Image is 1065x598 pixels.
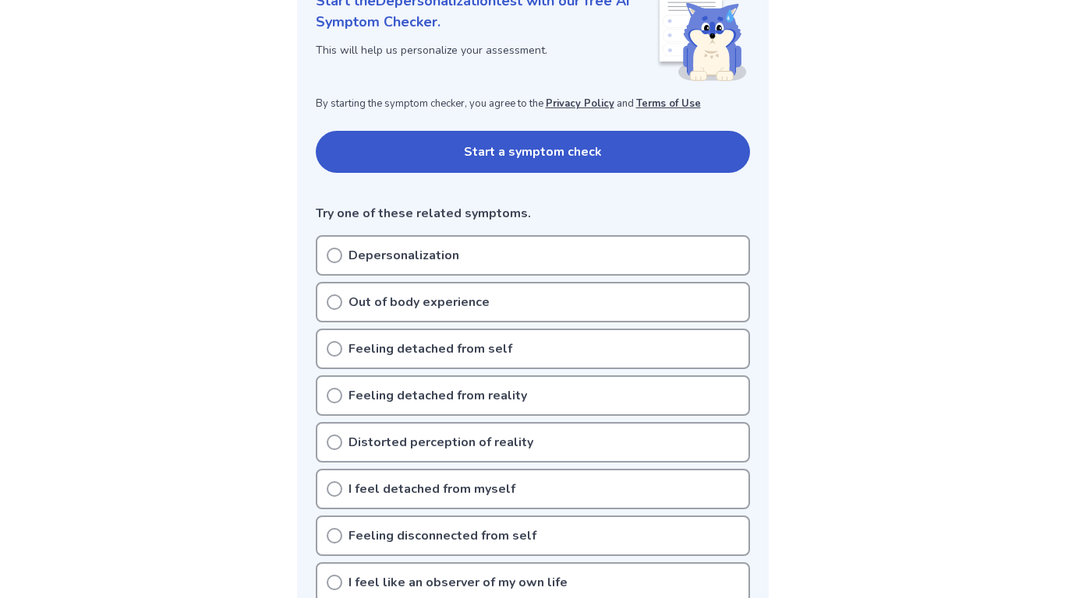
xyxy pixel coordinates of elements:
[349,386,527,405] p: Feeling detached from reality
[316,204,750,223] p: Try one of these related symptoms.
[349,339,512,358] p: Feeling detached from self
[349,573,568,592] p: I feel like an observer of my own life
[316,131,750,173] button: Start a symptom check
[546,97,614,111] a: Privacy Policy
[316,97,750,112] p: By starting the symptom checker, you agree to the and
[316,42,656,58] p: This will help us personalize your assessment.
[636,97,701,111] a: Terms of Use
[349,433,533,452] p: Distorted perception of reality
[349,526,536,545] p: Feeling disconnected from self
[349,480,515,498] p: I feel detached from myself
[349,293,490,311] p: Out of body experience
[349,246,459,265] p: Depersonalization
